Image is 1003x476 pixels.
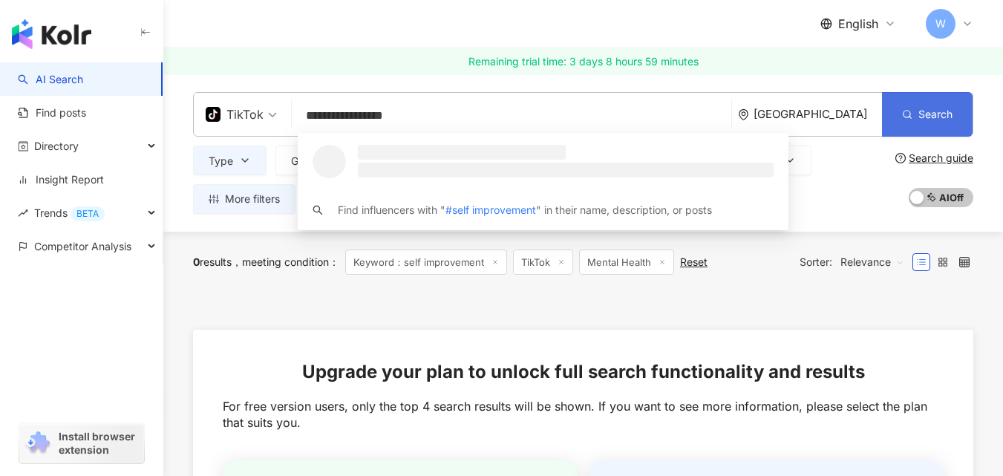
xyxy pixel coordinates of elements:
a: chrome extensionInstall browser extension [19,423,144,463]
a: Insight Report [18,172,104,187]
button: Type [193,146,267,175]
span: Trends [34,196,105,229]
span: #self improvement [445,203,536,216]
span: rise [18,208,28,218]
span: English [838,16,878,32]
div: Sorter: [800,250,912,274]
button: Gender [275,146,360,175]
span: 0 [193,255,200,268]
a: Find posts [18,105,86,120]
span: Mental Health [579,250,674,275]
span: TikTok [513,250,573,275]
span: Install browser extension [59,430,140,457]
span: For free version users, only the top 4 search results will be shown. If you want to see more info... [223,398,944,431]
span: More filters [225,193,280,205]
span: environment [738,109,749,120]
a: Remaining trial time: 3 days 8 hours 59 minutes [163,48,1003,75]
div: BETA [71,206,105,221]
span: Directory [34,129,79,163]
span: Type [209,155,233,167]
span: Competitor Analysis [34,229,131,263]
span: Search [918,108,953,120]
div: Find influencers with " " in their name, description, or posts [338,202,712,218]
img: logo [12,19,91,49]
div: results [193,256,232,268]
div: Search guide [909,152,973,164]
img: chrome extension [24,431,52,455]
div: TikTok [206,102,264,126]
div: [GEOGRAPHIC_DATA] [754,108,882,120]
button: More filters [193,184,295,214]
span: W [935,16,946,32]
span: Gender [291,155,327,167]
span: Upgrade your plan to unlock full search functionality and results [302,359,865,385]
span: search [313,205,323,215]
span: meeting condition ： [232,255,339,268]
span: Keyword：self improvement [345,250,507,275]
span: question-circle [895,153,906,163]
a: searchAI Search [18,72,83,87]
div: Reset [680,256,708,268]
span: Relevance [840,250,904,274]
button: Search [882,92,973,137]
